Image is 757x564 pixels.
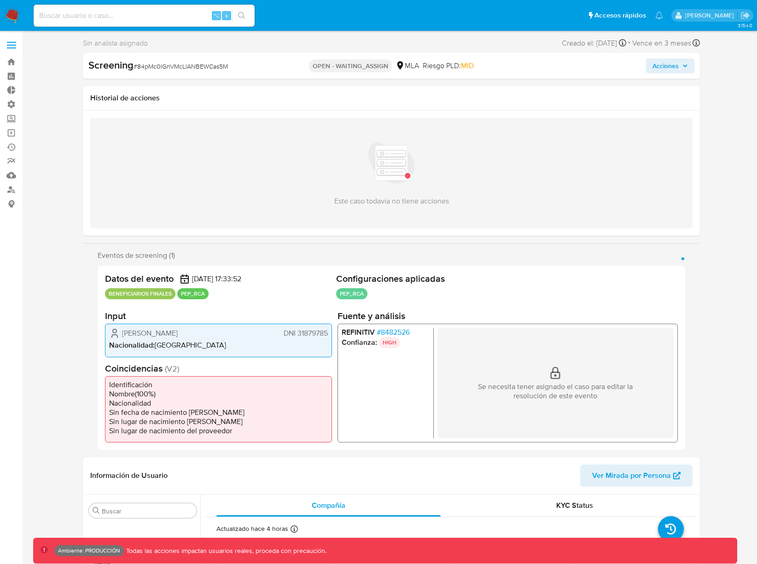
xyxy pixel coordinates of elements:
[232,9,251,22] button: search-icon
[216,524,288,533] p: Actualizado hace 4 horas
[225,11,228,20] span: s
[556,500,593,511] span: KYC Status
[461,60,474,71] span: MID
[655,12,663,19] a: Notificaciones
[85,530,200,552] button: Inversiones
[646,58,694,73] button: Acciones
[423,61,474,71] span: Riesgo PLD:
[90,471,168,480] h1: Información de Usuario
[592,465,671,487] span: Ver Mirada por Persona
[628,37,630,49] span: -
[368,140,414,186] img: empty_list.svg
[213,11,220,20] span: ⌥
[740,11,750,20] a: Salir
[685,11,737,20] p: joaquin.dolcemascolo@mercadolibre.com
[58,549,120,552] p: Ambiente: PRODUCCIÓN
[334,196,449,206] p: Este caso todavía no tiene acciones
[562,37,626,49] div: Creado el: [DATE]
[34,10,255,22] input: Buscar usuario o caso...
[632,38,691,48] span: Vence en 3 meses
[83,38,148,48] span: Sin analista asignado
[124,547,326,555] p: Todas las acciones impactan usuarios reales, proceda con precaución.
[90,93,693,103] h1: Historial de acciones
[396,61,419,71] div: MLA
[134,62,228,71] span: # 84pMc0lGnVMcLlANBEWCas5M
[652,58,679,73] span: Acciones
[88,58,134,72] b: Screening
[93,507,100,514] button: Buscar
[580,465,693,487] button: Ver Mirada por Persona
[102,507,193,515] input: Buscar
[312,500,345,511] span: Compañía
[594,11,646,20] span: Accesos rápidos
[309,59,392,72] p: OPEN - WAITING_ASSIGN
